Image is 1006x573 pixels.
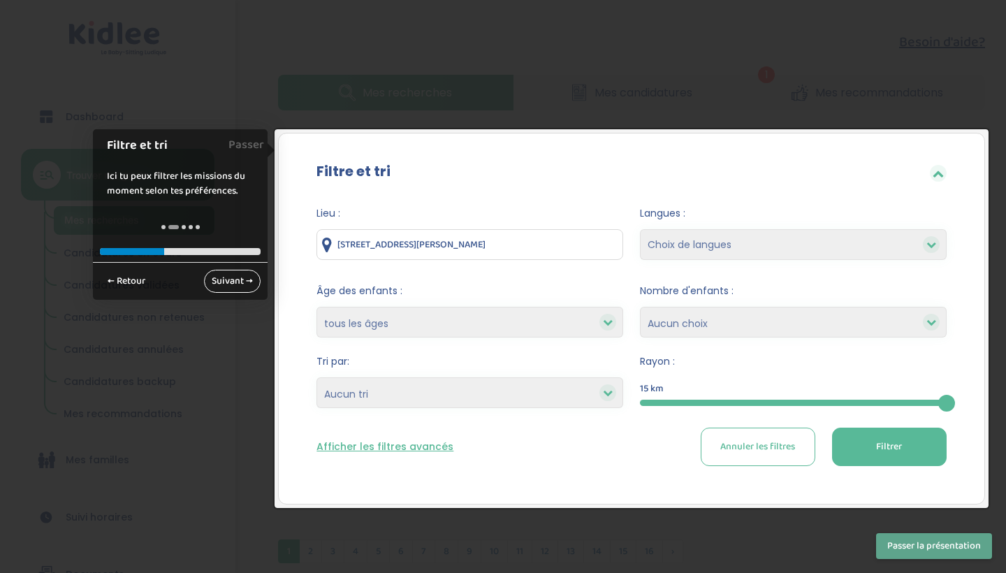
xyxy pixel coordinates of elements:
button: Afficher les filtres avancés [316,440,453,454]
span: Tri par: [316,354,623,369]
button: Passer la présentation [876,533,992,559]
span: Nombre d'enfants : [640,284,947,298]
span: Rayon : [640,354,947,369]
span: Langues : [640,206,947,221]
span: Lieu : [316,206,623,221]
label: Filtre et tri [316,161,391,182]
h1: Filtre et tri [107,136,239,155]
a: Passer [228,129,264,161]
button: Filtrer [832,428,947,466]
div: Ici tu peux filtrer les missions du moment selon tes préférences. [93,155,268,212]
a: Suivant → [204,270,261,293]
a: ← Retour [100,270,153,293]
span: Annuler les filtres [720,440,795,454]
input: Ville ou code postale [316,229,623,260]
span: Âge des enfants : [316,284,623,298]
span: Filtrer [876,440,902,454]
button: Annuler les filtres [701,428,815,466]
span: 15 km [640,382,664,396]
